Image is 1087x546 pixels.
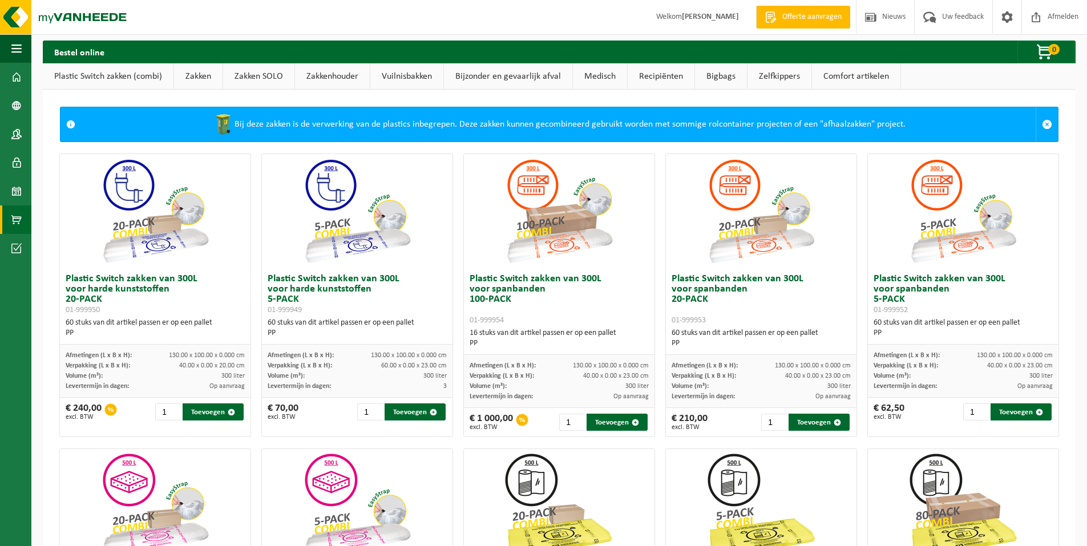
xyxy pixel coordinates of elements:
span: Offerte aanvragen [779,11,844,23]
span: 01-999950 [66,306,100,314]
span: 40.00 x 0.00 x 23.00 cm [987,362,1053,369]
span: 40.00 x 0.00 x 20.00 cm [179,362,245,369]
span: Op aanvraag [815,393,851,400]
span: Levertermijn in dagen: [66,383,129,390]
span: Afmetingen (L x B x H): [672,362,738,369]
div: PP [268,328,447,338]
div: 60 stuks van dit artikel passen er op een pallet [672,328,851,349]
span: 130.00 x 100.00 x 0.000 cm [371,352,447,359]
span: 130.00 x 100.00 x 0.000 cm [977,352,1053,359]
strong: [PERSON_NAME] [682,13,739,21]
a: Zakken [174,63,223,90]
a: Vuilnisbakken [370,63,443,90]
div: PP [66,328,245,338]
span: 300 liter [423,373,447,379]
span: 130.00 x 100.00 x 0.000 cm [775,362,851,369]
div: € 1 000,00 [470,414,513,431]
span: Op aanvraag [209,383,245,390]
span: 01-999949 [268,306,302,314]
img: 01-999952 [906,154,1020,268]
a: Bijzonder en gevaarlijk afval [444,63,572,90]
span: Op aanvraag [613,393,649,400]
span: Volume (m³): [66,373,103,379]
a: Zakkenhouder [295,63,370,90]
a: Sluit melding [1036,107,1058,141]
span: Volume (m³): [268,373,305,379]
button: Toevoegen [385,403,446,420]
a: Bigbags [695,63,747,90]
input: 1 [761,414,787,431]
img: WB-0240-HPE-GN-50.png [212,113,235,136]
a: Recipiënten [628,63,694,90]
span: 300 liter [625,383,649,390]
span: excl. BTW [268,414,298,420]
span: 01-999953 [672,316,706,325]
a: Offerte aanvragen [756,6,850,29]
h2: Bestel online [43,41,116,63]
span: excl. BTW [470,424,513,431]
span: Verpakking (L x B x H): [874,362,938,369]
span: excl. BTW [66,414,102,420]
img: 01-999949 [300,154,414,268]
h3: Plastic Switch zakken van 300L voor harde kunststoffen 20-PACK [66,274,245,315]
button: Toevoegen [587,414,648,431]
span: 01-999952 [874,306,908,314]
span: Afmetingen (L x B x H): [268,352,334,359]
img: 01-999954 [502,154,616,268]
span: Volume (m³): [470,383,507,390]
input: 1 [559,414,585,431]
div: € 240,00 [66,403,102,420]
span: 130.00 x 100.00 x 0.000 cm [573,362,649,369]
span: 0 [1048,44,1060,55]
span: Verpakking (L x B x H): [672,373,736,379]
button: 0 [1017,41,1074,63]
span: Volume (m³): [672,383,709,390]
span: 40.00 x 0.00 x 23.00 cm [785,373,851,379]
span: Verpakking (L x B x H): [66,362,130,369]
a: Comfort artikelen [812,63,900,90]
div: 60 stuks van dit artikel passen er op een pallet [268,318,447,338]
img: 01-999953 [704,154,818,268]
a: Zelfkippers [747,63,811,90]
a: Zakken SOLO [223,63,294,90]
span: 300 liter [1029,373,1053,379]
span: 40.00 x 0.00 x 23.00 cm [583,373,649,379]
input: 1 [963,403,989,420]
span: 60.00 x 0.00 x 23.00 cm [381,362,447,369]
span: 130.00 x 100.00 x 0.000 cm [169,352,245,359]
span: Afmetingen (L x B x H): [874,352,940,359]
div: 60 stuks van dit artikel passen er op een pallet [874,318,1053,338]
button: Toevoegen [183,403,244,420]
div: 16 stuks van dit artikel passen er op een pallet [470,328,649,349]
span: Afmetingen (L x B x H): [470,362,536,369]
a: Medisch [573,63,627,90]
span: Op aanvraag [1017,383,1053,390]
span: 300 liter [221,373,245,379]
span: Volume (m³): [874,373,911,379]
h3: Plastic Switch zakken van 300L voor spanbanden 100-PACK [470,274,649,325]
input: 1 [357,403,383,420]
button: Toevoegen [789,414,850,431]
a: Plastic Switch zakken (combi) [43,63,173,90]
input: 1 [155,403,181,420]
span: Verpakking (L x B x H): [470,373,534,379]
div: PP [470,338,649,349]
span: 01-999954 [470,316,504,325]
div: € 62,50 [874,403,904,420]
button: Toevoegen [991,403,1052,420]
span: excl. BTW [672,424,708,431]
span: excl. BTW [874,414,904,420]
img: 01-999950 [98,154,212,268]
h3: Plastic Switch zakken van 300L voor harde kunststoffen 5-PACK [268,274,447,315]
span: 3 [443,383,447,390]
span: Afmetingen (L x B x H): [66,352,132,359]
div: 60 stuks van dit artikel passen er op een pallet [66,318,245,338]
span: Levertermijn in dagen: [672,393,735,400]
span: Levertermijn in dagen: [268,383,331,390]
div: PP [874,328,1053,338]
h3: Plastic Switch zakken van 300L voor spanbanden 20-PACK [672,274,851,325]
div: € 210,00 [672,414,708,431]
span: Levertermijn in dagen: [470,393,533,400]
span: Levertermijn in dagen: [874,383,937,390]
div: € 70,00 [268,403,298,420]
